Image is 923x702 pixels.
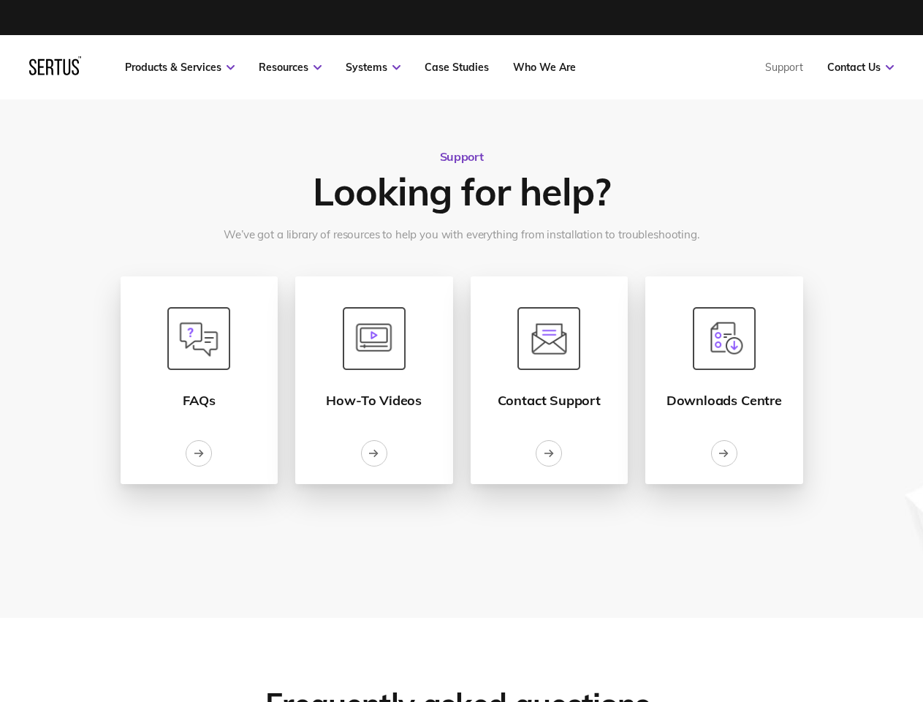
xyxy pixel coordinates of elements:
div: How-To Videos [326,392,422,409]
div: FAQs [183,392,215,409]
div: Contact Support [498,392,601,409]
a: Case Studies [425,61,489,74]
a: Downloads Centre [666,307,782,409]
div: Downloads Centre [666,392,782,409]
a: Contact Support [498,307,601,409]
a: Contact Us [827,61,894,74]
a: Who We Are [513,61,576,74]
a: How-To Videos [326,307,422,409]
div: Support [440,149,484,164]
h1: Looking for help? [313,167,609,215]
iframe: Chat Widget [850,632,923,702]
a: Support [765,61,803,74]
a: FAQs [167,307,230,409]
div: We’ve got a library of resources to help you with everything from installation to troubleshooting. [224,226,699,244]
a: Products & Services [125,61,235,74]
a: Systems [346,61,400,74]
a: Resources [259,61,322,74]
